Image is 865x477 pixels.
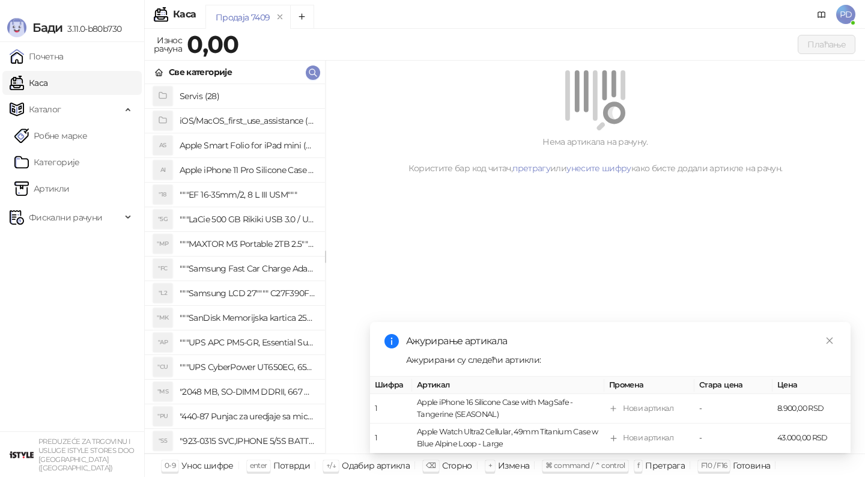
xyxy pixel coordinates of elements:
[370,377,412,394] th: Шифра
[153,210,172,229] div: "5G
[694,377,772,394] th: Стара цена
[498,458,529,473] div: Измена
[180,87,315,106] h4: Servis (28)
[180,185,315,204] h4: """EF 16-35mm/2, 8 L III USM"""
[14,124,87,148] a: Робне марке
[406,334,836,348] div: Ажурирање артикала
[169,65,232,79] div: Све категорије
[340,135,851,175] div: Нема артикала на рачуну. Користите бар код читач, или како бисте додали артикле на рачун.
[10,443,34,467] img: 64x64-companyLogo-77b92cf4-9946-4f36-9751-bf7bb5fd2c7d.png
[623,403,673,415] div: Нови артикал
[180,136,315,155] h4: Apple Smart Folio for iPad mini (A17 Pro) - Sage
[272,12,288,22] button: remove
[10,44,64,68] a: Почетна
[29,97,61,121] span: Каталог
[153,234,172,254] div: "MP
[694,424,772,454] td: -
[62,23,121,34] span: 3.11.0-b80b730
[645,458,685,473] div: Претрага
[637,461,639,470] span: f
[825,336,834,345] span: close
[604,377,694,394] th: Промена
[180,308,315,327] h4: """SanDisk Memorijska kartica 256GB microSDXC sa SD adapterom SDSQXA1-256G-GN6MA - Extreme PLUS, ...
[29,205,102,229] span: Фискални рачуни
[180,160,315,180] h4: Apple iPhone 11 Pro Silicone Case - Black
[32,20,62,35] span: Бади
[426,461,436,470] span: ⌫
[153,160,172,180] div: AI
[442,458,472,473] div: Сторно
[406,353,836,366] div: Ажурирани су следећи артикли:
[153,185,172,204] div: "18
[180,407,315,426] h4: "440-87 Punjac za uredjaje sa micro USB portom 4/1, Stand."
[370,395,412,424] td: 1
[165,461,175,470] span: 0-9
[151,32,184,56] div: Износ рачуна
[273,458,311,473] div: Потврди
[180,431,315,451] h4: "923-0315 SVC,IPHONE 5/5S BATTERY REMOVAL TRAY Držač za iPhone sa kojim se otvara display
[153,431,172,451] div: "S5
[342,458,410,473] div: Одабир артикла
[180,234,315,254] h4: """MAXTOR M3 Portable 2TB 2.5"""" crni eksterni hard disk HX-M201TCB/GM"""
[772,424,851,454] td: 43.000,00 RSD
[733,458,770,473] div: Готовина
[180,111,315,130] h4: iOS/MacOS_first_use_assistance (4)
[173,10,196,19] div: Каса
[370,424,412,454] td: 1
[153,284,172,303] div: "L2
[290,5,314,29] button: Add tab
[216,11,270,24] div: Продаја 7409
[694,395,772,424] td: -
[180,357,315,377] h4: """UPS CyberPower UT650EG, 650VA/360W , line-int., s_uko, desktop"""
[145,84,325,454] div: grid
[412,395,604,424] td: Apple iPhone 16 Silicone Case with MagSafe - Tangerine (SEASONAL)
[180,382,315,401] h4: "2048 MB, SO-DIMM DDRII, 667 MHz, Napajanje 1,8 0,1 V, Latencija CL5"
[798,35,855,54] button: Плаћање
[823,334,836,347] a: Close
[180,284,315,303] h4: """Samsung LCD 27"""" C27F390FHUXEN"""
[545,461,625,470] span: ⌘ command / ⌃ control
[623,433,673,445] div: Нови артикал
[153,382,172,401] div: "MS
[412,377,604,394] th: Артикал
[181,458,234,473] div: Унос шифре
[180,259,315,278] h4: """Samsung Fast Car Charge Adapter, brzi auto punja_, boja crna"""
[14,177,70,201] a: ArtikliАртикли
[412,424,604,454] td: Apple Watch Ultra2 Cellular, 49mm Titanium Case w Blue Alpine Loop - Large
[772,377,851,394] th: Цена
[812,5,831,24] a: Документација
[187,29,238,59] strong: 0,00
[326,461,336,470] span: ↑/↓
[153,333,172,352] div: "AP
[153,136,172,155] div: AS
[7,18,26,37] img: Logo
[488,461,492,470] span: +
[14,150,80,174] a: Категорије
[180,210,315,229] h4: """LaCie 500 GB Rikiki USB 3.0 / Ultra Compact & Resistant aluminum / USB 3.0 / 2.5"""""""
[772,395,851,424] td: 8.900,00 RSD
[701,461,727,470] span: F10 / F16
[566,163,631,174] a: унесите шифру
[836,5,855,24] span: PD
[384,334,399,348] span: info-circle
[153,308,172,327] div: "MK
[153,259,172,278] div: "FC
[512,163,550,174] a: претрагу
[180,333,315,352] h4: """UPS APC PM5-GR, Essential Surge Arrest,5 utic_nica"""
[38,437,135,472] small: PREDUZEĆE ZA TRGOVINU I USLUGE ISTYLE STORES DOO [GEOGRAPHIC_DATA] ([GEOGRAPHIC_DATA])
[153,407,172,426] div: "PU
[153,357,172,377] div: "CU
[10,71,47,95] a: Каса
[250,461,267,470] span: enter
